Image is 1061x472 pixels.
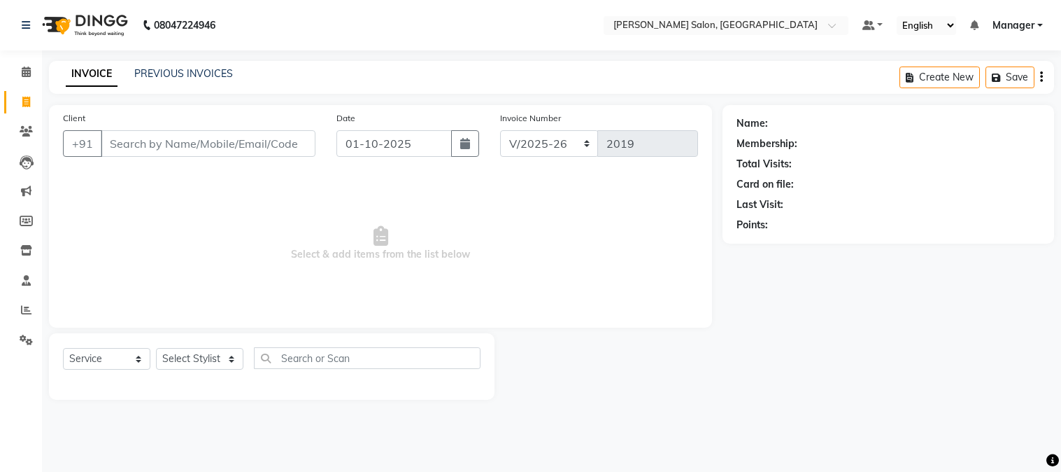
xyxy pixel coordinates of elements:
b: 08047224946 [154,6,215,45]
span: Select & add items from the list below [63,174,698,314]
div: Last Visit: [736,197,783,212]
div: Card on file: [736,177,794,192]
label: Date [336,112,355,125]
label: Client [63,112,85,125]
input: Search by Name/Mobile/Email/Code [101,130,315,157]
img: logo [36,6,131,45]
span: Manager [992,18,1034,33]
button: Save [985,67,1034,88]
a: PREVIOUS INVOICES [134,67,233,80]
button: +91 [63,130,102,157]
div: Points: [736,218,768,232]
input: Search or Scan [254,347,480,369]
button: Create New [899,67,980,88]
div: Total Visits: [736,157,792,172]
a: INVOICE [66,62,118,87]
div: Membership: [736,137,797,151]
div: Name: [736,116,768,131]
label: Invoice Number [500,112,561,125]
